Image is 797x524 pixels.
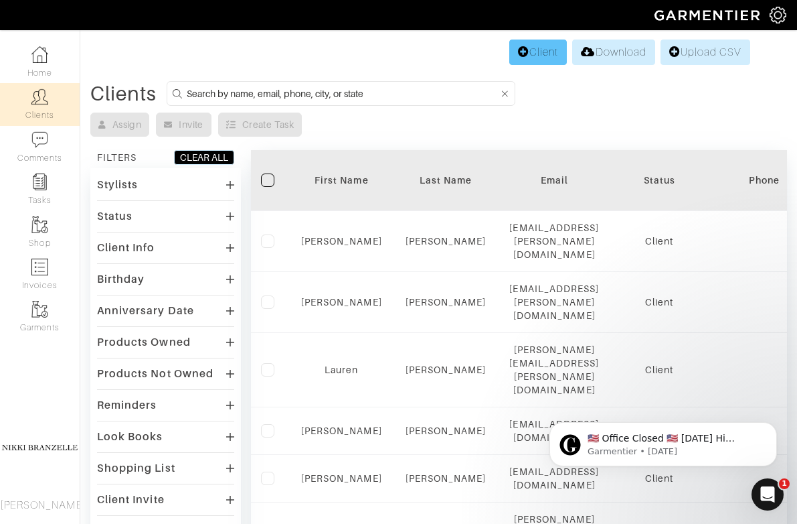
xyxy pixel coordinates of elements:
[406,365,486,375] a: [PERSON_NAME]
[402,174,490,187] div: Last Name
[97,304,194,318] div: Anniversary Date
[291,150,392,211] th: Toggle SortBy
[97,210,132,223] div: Status
[301,174,382,187] div: First Name
[509,282,599,322] div: [EMAIL_ADDRESS][PERSON_NAME][DOMAIN_NAME]
[392,150,500,211] th: Toggle SortBy
[406,425,486,436] a: [PERSON_NAME]
[648,3,770,27] img: garmentier-logo-header-white-b43fb05a5012e4ada735d5af1a66efaba907eab6374d6393d1fbf88cb4ef424d.png
[97,493,165,507] div: Client Invite
[406,236,486,247] a: [PERSON_NAME]
[31,174,48,190] img: reminder-icon-8004d30b9f0a5d33ae49ab947aed9ed385cf756f9e5892f1edd6e32f2345188e.png
[509,221,599,261] div: [EMAIL_ADDRESS][PERSON_NAME][DOMAIN_NAME]
[509,40,567,65] a: Client
[406,297,486,308] a: [PERSON_NAME]
[509,174,599,187] div: Email
[97,430,163,444] div: Look Books
[97,462,175,475] div: Shopping List
[751,478,784,511] iframe: Intercom live chat
[90,87,157,101] div: Clients
[619,235,699,248] div: Client
[572,40,654,65] a: Download
[174,150,234,165] button: CLEAR ALL
[509,417,599,444] div: [EMAIL_ADDRESS][DOMAIN_NAME]
[31,216,48,233] img: garments-icon-b7da505a4dc4fd61783c78ac3ca0ef83fa9d6f193b1c9dc38574b1d14d53ca28.png
[301,297,382,308] a: [PERSON_NAME]
[406,473,486,484] a: [PERSON_NAME]
[187,85,499,102] input: Search by name, email, phone, city, or state
[97,151,137,164] div: FILTERS
[301,236,382,247] a: [PERSON_NAME]
[31,301,48,318] img: garments-icon-b7da505a4dc4fd61783c78ac3ca0ef83fa9d6f193b1c9dc38574b1d14d53ca28.png
[509,465,599,492] div: [EMAIL_ADDRESS][DOMAIN_NAME]
[97,241,155,255] div: Client Info
[31,88,48,105] img: clients-icon-6bae9207a08558b7cb47a8932f037763ab4055f8c8b6bfacd5dc20c3e0201464.png
[325,365,358,375] a: Lauren
[97,399,157,412] div: Reminders
[97,273,145,286] div: Birthday
[619,296,699,309] div: Client
[619,363,699,377] div: Client
[301,473,382,484] a: [PERSON_NAME]
[31,46,48,63] img: dashboard-icon-dbcd8f5a0b271acd01030246c82b418ddd0df26cd7fceb0bd07c9910d44c42f6.png
[609,150,709,211] th: Toggle SortBy
[619,174,699,187] div: Status
[660,40,750,65] a: Upload CSV
[97,367,213,381] div: Products Not Owned
[97,178,138,192] div: Stylists
[180,151,228,164] div: CLEAR ALL
[301,425,382,436] a: [PERSON_NAME]
[509,343,599,397] div: [PERSON_NAME][EMAIL_ADDRESS][PERSON_NAME][DOMAIN_NAME]
[779,478,790,489] span: 1
[97,336,191,349] div: Products Owned
[31,259,48,275] img: orders-icon-0abe47150d42831381b5fb84f609e132dff9fe21cb692f30cb5eec754e2cba89.png
[770,7,786,23] img: gear-icon-white-bd11855cb880d31180b6d7d6211b90ccbf57a29d726f0c71d8c61bd08dd39cc2.png
[31,131,48,148] img: comment-icon-a0a6a9ef722e966f86d9cbdc48e553b5cf19dbc54f86b18d962a5391bc8f6eb6.png
[529,394,797,488] iframe: Intercom notifications message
